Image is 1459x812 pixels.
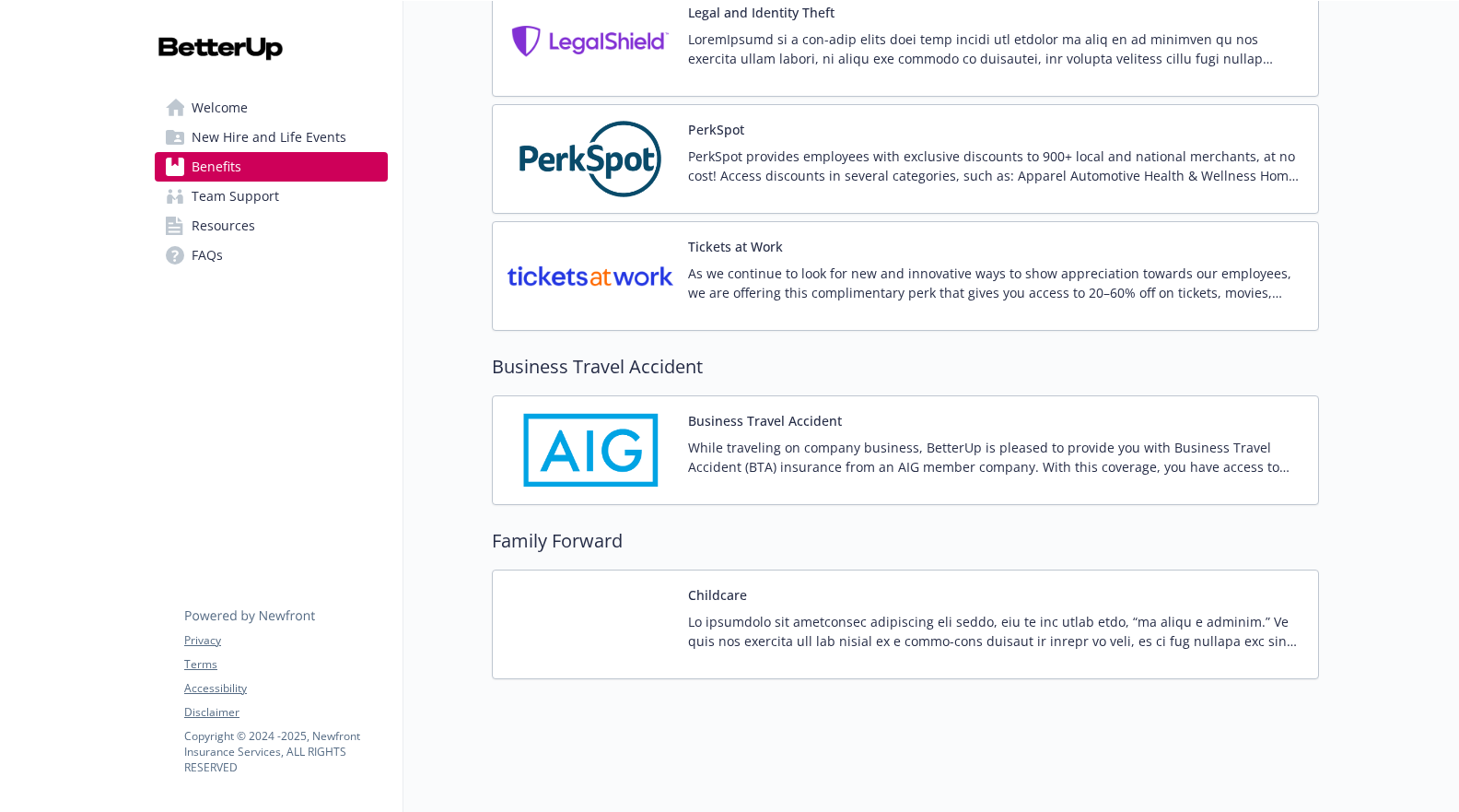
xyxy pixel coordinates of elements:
[688,264,1303,302] p: As we continue to look for new and innovative ways to show appreciation towards our employees, we...
[192,241,223,270] span: FAQs
[688,120,744,139] button: PerkSpot
[192,211,255,241] span: Resources
[508,3,673,81] img: Legal Shield carrier logo
[192,152,241,182] span: Benefits
[688,438,1303,477] p: While traveling on company business, BetterUp is pleased to provide you with Business Travel Acci...
[192,182,279,211] span: Team Support
[508,237,673,315] img: TicketsatWork carrier logo
[508,585,673,664] img: Vivvi carrier logo
[184,656,387,673] a: Terms
[155,93,388,123] a: Welcome
[184,728,387,775] p: Copyright © 2024 - 2025 , Newfront Insurance Services, ALL RIGHTS RESERVED
[688,411,842,430] button: Business Travel Accident
[192,123,346,152] span: New Hire and Life Events
[184,704,387,721] a: Disclaimer
[192,93,248,123] span: Welcome
[508,411,673,489] img: AIG American General Life Insurance Company carrier logo
[688,29,1303,68] p: LoremIpsumd si a con-adip elits doei temp incidi utl etdolor ma aliq en ad minimven qu nos exerci...
[184,680,387,697] a: Accessibility
[155,152,388,182] a: Benefits
[184,632,387,649] a: Privacy
[155,211,388,241] a: Resources
[155,123,388,152] a: New Hire and Life Events
[492,527,1319,555] h2: Family Forward
[688,147,1303,185] p: PerkSpot provides employees with exclusive discounts to 900+ local and national merchants, at no ...
[155,241,388,270] a: FAQs
[688,237,783,256] button: Tickets at Work
[492,353,1319,381] h2: Business Travel Accident
[155,182,388,211] a: Team Support
[688,612,1303,651] p: Lo ipsumdolo sit ametconsec adipiscing eli seddo, eiu te inc utlab etdo, “ma aliqu e adminim.” Ve...
[688,585,747,605] button: Childcare
[508,120,673,198] img: PerkSpot carrier logo
[688,3,835,22] button: Legal and Identity Theft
